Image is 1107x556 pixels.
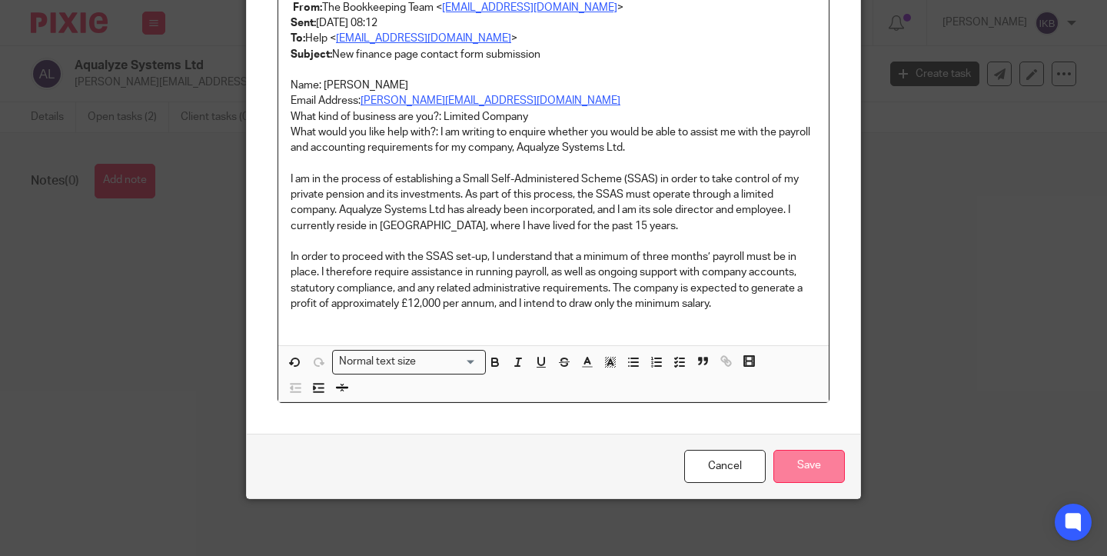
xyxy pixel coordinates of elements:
[421,354,477,370] input: Search for option
[336,354,420,370] span: Normal text size
[293,2,322,13] strong: From:
[291,18,316,28] strong: Sent:
[684,450,766,483] a: Cancel
[773,450,845,483] input: Save
[442,2,617,13] a: [EMAIL_ADDRESS][DOMAIN_NAME]
[291,49,332,60] strong: Subject:
[361,95,620,106] a: [PERSON_NAME][EMAIL_ADDRESS][DOMAIN_NAME]
[291,78,816,311] p: Name: [PERSON_NAME] Email Address: What kind of business are you?: Limited Company What would you...
[332,350,486,374] div: Search for option
[336,33,511,44] a: [EMAIL_ADDRESS][DOMAIN_NAME]
[291,33,305,44] strong: To:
